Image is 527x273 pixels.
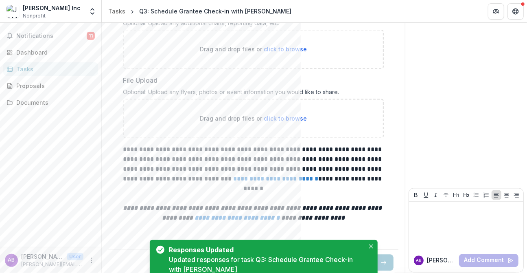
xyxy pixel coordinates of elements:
button: Get Help [507,3,524,20]
a: Dashboard [3,46,98,59]
button: Bullet List [471,190,481,200]
button: Close [366,242,376,251]
div: Alisa Bell [416,259,422,263]
span: Nonprofit [23,12,46,20]
a: Documents [3,96,98,109]
div: Tasks [16,65,92,73]
button: More [87,255,96,265]
button: Strike [441,190,451,200]
div: Q3: Schedule Grantee Check-in with [PERSON_NAME] [139,7,291,15]
button: Bold [411,190,421,200]
img: JAMES Inc [7,5,20,18]
nav: breadcrumb [105,5,295,17]
span: 11 [87,32,95,40]
button: Underline [421,190,431,200]
button: Align Left [492,190,501,200]
div: [PERSON_NAME] Inc [23,4,81,12]
div: Dashboard [16,48,92,57]
span: Notifications [16,33,87,40]
button: Align Right [512,190,521,200]
button: Ordered List [481,190,491,200]
button: Heading 1 [451,190,461,200]
span: click to browse [264,115,307,122]
button: Partners [488,3,504,20]
button: Notifications11 [3,29,98,42]
div: Optional: Upload any additional charts, reporting data, etc. [123,20,384,30]
div: Documents [16,98,92,107]
div: Tasks [108,7,125,15]
span: click to browse [264,46,307,53]
button: Heading 2 [461,190,471,200]
div: Responses Updated [169,245,361,255]
p: [PERSON_NAME][EMAIL_ADDRESS][DOMAIN_NAME] [21,261,83,268]
p: [PERSON_NAME] [21,252,63,261]
button: Italicize [431,190,441,200]
button: Open entity switcher [87,3,98,20]
div: Proposals [16,81,92,90]
button: Add Comment [459,254,518,267]
a: Tasks [3,62,98,76]
a: Proposals [3,79,98,92]
p: User [67,253,83,260]
button: Align Center [502,190,512,200]
p: Drag and drop files or [200,45,307,54]
div: Optional: Upload any flyers, photos or event information you would like to share. [123,89,384,99]
a: Tasks [105,5,129,17]
p: File Upload [123,76,158,86]
p: [PERSON_NAME] [427,256,456,265]
div: Alisa Bell [8,258,15,263]
p: Drag and drop files or [200,114,307,123]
